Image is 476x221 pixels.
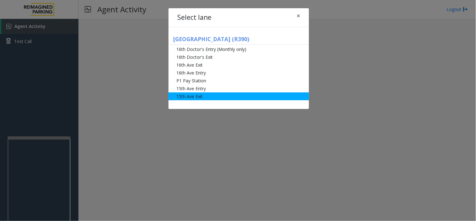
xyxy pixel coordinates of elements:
h4: Select lane [177,13,211,23]
span: × [297,11,300,20]
li: 16th Doctor's Exit [168,53,309,61]
h5: [GEOGRAPHIC_DATA] (R390) [168,36,309,45]
li: P1 Pay Station [168,77,309,85]
button: Close [292,8,305,24]
li: 15th Ave Entry [168,85,309,92]
li: 16th Ave Entry [168,69,309,77]
li: 16th Ave Exit [168,61,309,69]
li: 15th Ave Exit [168,92,309,100]
li: 16th Doctor's Entry (Monthly only) [168,45,309,53]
